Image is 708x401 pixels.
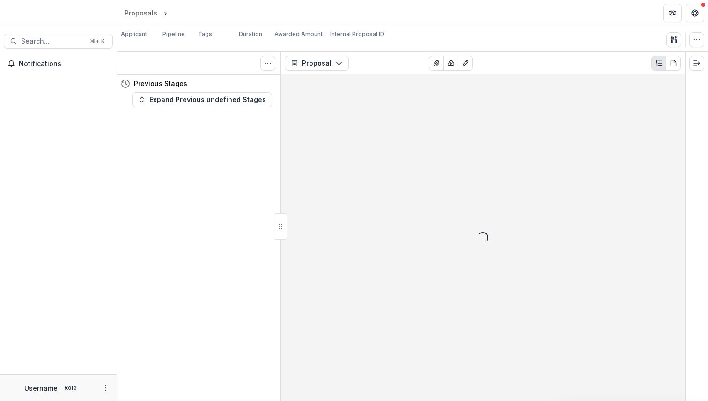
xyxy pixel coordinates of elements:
[21,37,84,45] span: Search...
[100,382,111,394] button: More
[132,92,272,107] button: Expand Previous undefined Stages
[125,8,157,18] div: Proposals
[88,36,107,46] div: ⌘ + K
[121,6,209,20] nav: breadcrumb
[260,56,275,71] button: Toggle View Cancelled Tasks
[274,30,323,38] p: Awarded Amount
[689,56,704,71] button: Expand right
[666,56,681,71] button: PDF view
[61,384,80,392] p: Role
[4,56,113,71] button: Notifications
[19,60,109,68] span: Notifications
[134,79,187,88] h4: Previous Stages
[686,4,704,22] button: Get Help
[24,383,58,393] p: Username
[330,30,384,38] p: Internal Proposal ID
[239,30,262,38] p: Duration
[121,6,161,20] a: Proposals
[162,30,185,38] p: Pipeline
[429,56,444,71] button: View Attached Files
[121,30,147,38] p: Applicant
[663,4,682,22] button: Partners
[198,30,212,38] p: Tags
[4,34,113,49] button: Search...
[458,56,473,71] button: Edit as form
[651,56,666,71] button: Plaintext view
[285,56,349,71] button: Proposal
